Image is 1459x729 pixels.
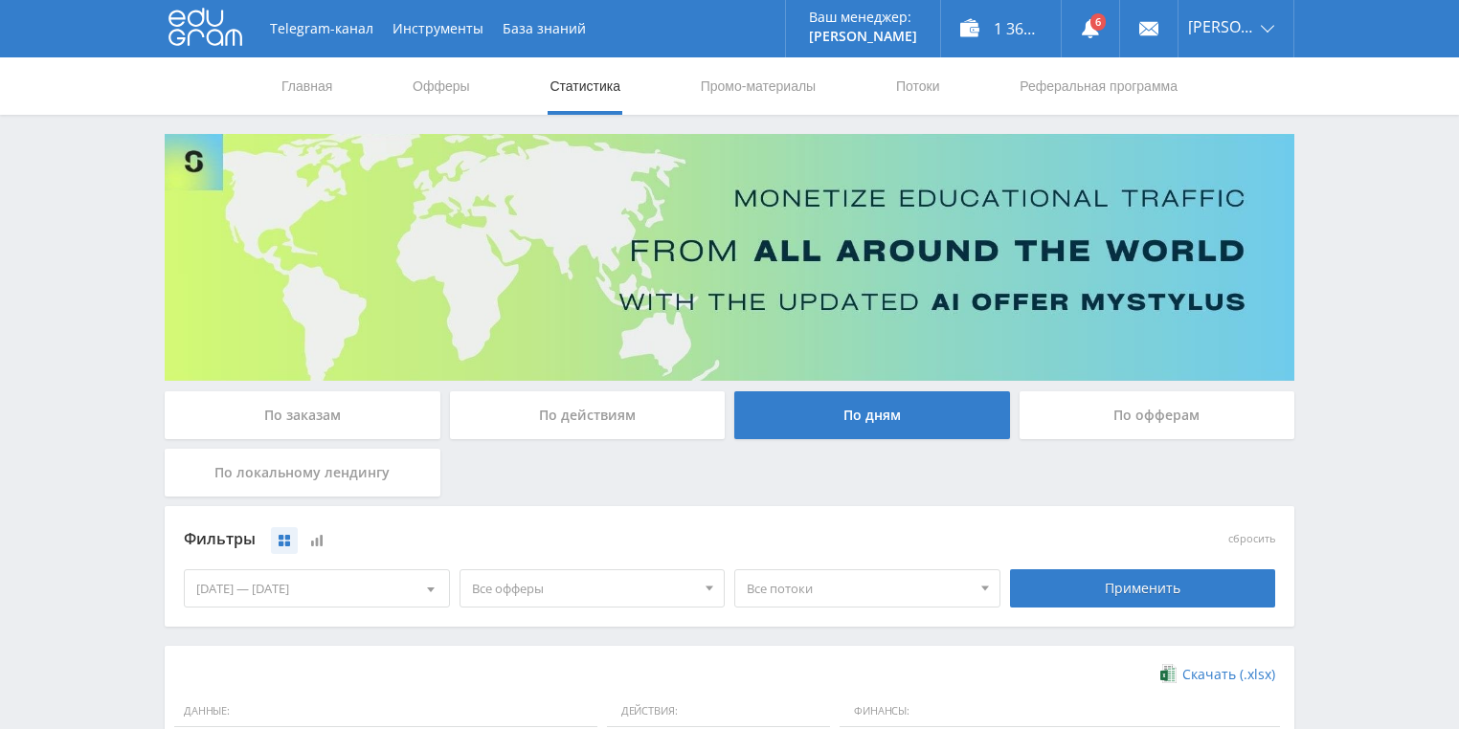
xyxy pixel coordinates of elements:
[165,449,440,497] div: По локальному лендингу
[734,391,1010,439] div: По дням
[1160,665,1275,684] a: Скачать (.xlsx)
[747,570,971,607] span: Все потоки
[411,57,472,115] a: Офферы
[450,391,726,439] div: По действиям
[184,525,1000,554] div: Фильтры
[548,57,622,115] a: Статистика
[165,134,1294,381] img: Banner
[1020,391,1295,439] div: По офферам
[1160,664,1177,683] img: xlsx
[174,696,597,728] span: Данные:
[809,10,917,25] p: Ваш менеджер:
[280,57,334,115] a: Главная
[165,391,440,439] div: По заказам
[1188,19,1255,34] span: [PERSON_NAME]
[607,696,830,728] span: Действия:
[1228,533,1275,545] button: сбросить
[1182,667,1275,682] span: Скачать (.xlsx)
[1010,569,1276,607] div: Применить
[840,696,1280,728] span: Финансы:
[472,570,696,607] span: Все офферы
[1018,57,1179,115] a: Реферальная программа
[894,57,942,115] a: Потоки
[809,29,917,44] p: [PERSON_NAME]
[699,57,818,115] a: Промо-материалы
[185,570,449,607] div: [DATE] — [DATE]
